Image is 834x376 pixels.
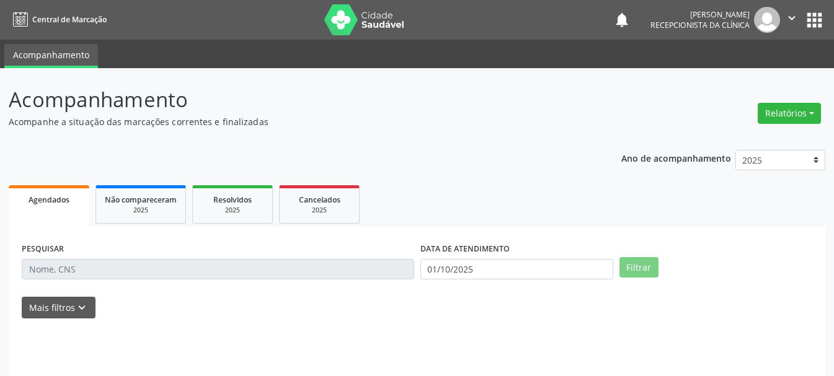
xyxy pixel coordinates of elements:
span: Resolvidos [213,195,252,205]
i: keyboard_arrow_down [75,301,89,315]
span: Recepcionista da clínica [650,20,750,30]
button: apps [804,9,825,31]
button: Mais filtroskeyboard_arrow_down [22,297,95,318]
button: notifications [613,11,631,28]
p: Acompanhamento [9,84,580,115]
i:  [785,11,799,25]
label: PESQUISAR [22,240,64,259]
div: 2025 [288,206,350,215]
div: [PERSON_NAME] [650,9,750,20]
a: Central de Marcação [9,9,107,30]
a: Acompanhamento [4,44,98,68]
div: 2025 [105,206,177,215]
input: Nome, CNS [22,259,414,280]
span: Agendados [29,195,69,205]
span: Cancelados [299,195,340,205]
span: Central de Marcação [32,14,107,25]
button: Filtrar [619,257,659,278]
input: Selecione um intervalo [420,259,613,280]
img: img [754,7,780,33]
p: Acompanhe a situação das marcações correntes e finalizadas [9,115,580,128]
div: 2025 [202,206,264,215]
label: DATA DE ATENDIMENTO [420,240,510,259]
p: Ano de acompanhamento [621,150,731,165]
button: Relatórios [758,103,821,124]
span: Não compareceram [105,195,177,205]
button:  [780,7,804,33]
